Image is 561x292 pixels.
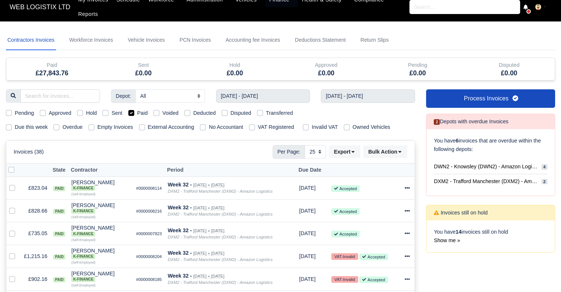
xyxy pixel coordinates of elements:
div: Paid [6,58,98,80]
label: Owned Vehicles [353,123,390,131]
small: (Self-Employed) [71,261,95,264]
small: #0000008216 [136,209,162,213]
i: DXM2 - Trafford Manchester (DXM2) - Amazon Logistics [168,189,273,193]
h6: Invoices still on hold [434,210,488,216]
label: Approved [49,109,71,117]
strong: 14 [456,229,461,235]
strong: Week 32 - [168,250,192,256]
span: 1 day ago [299,208,316,214]
a: Process Invoices [426,89,555,108]
th: Due Date [296,163,328,177]
span: 1 day ago [299,253,316,259]
span: Depot: [111,89,136,103]
div: You have invoices still on hold [426,220,555,252]
input: End week... [321,89,415,103]
div: [PERSON_NAME] K-Finance [71,225,130,236]
th: State [50,163,68,177]
label: Overdue [62,123,83,131]
a: Contractors Invoices [6,30,56,50]
span: K-Finance [71,277,95,282]
button: Export [329,145,360,158]
div: [PERSON_NAME] K-Finance [71,248,130,259]
a: Return Slips [359,30,390,50]
strong: Week 32 - [168,205,192,210]
strong: Week 32 - [168,227,192,233]
div: Hold [195,61,275,69]
small: Accepted [331,185,360,192]
small: [DATE] » [DATE] [193,274,224,279]
small: [DATE] » [DATE] [193,229,224,233]
label: Pending [15,109,34,117]
div: [PERSON_NAME] [71,248,130,259]
td: £823.04 [21,177,50,200]
i: DXM2 - Trafford Manchester (DXM2) - Amazon Logistics [168,235,273,239]
small: (Self-Employed) [71,192,95,196]
iframe: Chat Widget [524,257,561,292]
label: Due this week [15,123,48,131]
div: [PERSON_NAME] K-Finance [71,180,130,191]
a: Deductions Statement [293,30,347,50]
span: 1 day ago [299,185,316,191]
h6: Invoices (38) [14,149,44,155]
div: [PERSON_NAME] K-Finance [71,203,130,214]
label: Transferred [266,109,293,117]
p: You have invoices that are overdue within the following depots: [434,137,547,154]
input: Start week... [216,89,310,103]
div: Approved [286,61,366,69]
small: Accepted [359,254,388,260]
h5: £0.00 [469,69,549,77]
label: No Accountant [209,123,243,131]
h5: £0.00 [286,69,366,77]
label: Disputed [231,109,251,117]
span: paid [53,209,65,214]
div: Approved [280,58,372,80]
span: paid [53,231,65,237]
td: £735.05 [21,222,50,245]
small: Accepted [331,208,360,215]
a: Show me » [434,237,460,243]
strong: 6 [456,138,458,144]
a: DWN2 - Knowsley (DWN2) - Amazon Logistics (L34 7XL) 4 [434,159,547,174]
label: Hold [86,109,97,117]
div: [PERSON_NAME] [71,180,130,191]
a: PCN Invoices [178,30,212,50]
a: Reports [74,7,102,21]
div: Pending [377,61,458,69]
small: (Self-Employed) [71,238,95,242]
div: [PERSON_NAME] K-Finance [71,271,130,282]
span: 1 day ago [299,230,316,236]
label: Empty Invoices [97,123,133,131]
a: Vehicle Invoices [126,30,166,50]
h5: £0.00 [195,69,275,77]
td: £828.66 [21,199,50,222]
div: Hold [189,58,281,80]
label: Voided [162,109,179,117]
span: DWN2 - Knowsley (DWN2) - Amazon Logistics (L34 7XL) [434,162,539,171]
div: [PERSON_NAME] [71,271,130,282]
h5: £0.00 [103,69,184,77]
small: Accepted [331,231,360,237]
span: paid [53,186,65,191]
small: #0000008204 [136,254,162,259]
td: £902.16 [21,268,50,291]
span: 2 [541,179,547,185]
i: DXM2 - Trafford Manchester (DXM2) - Amazon Logistics [168,280,273,285]
small: VAT-Invalid [331,253,358,260]
span: K-Finance [71,209,95,214]
span: paid [53,254,65,260]
div: [PERSON_NAME] [71,225,130,236]
span: K-Finance [71,186,95,191]
span: paid [53,277,65,282]
span: 4 [541,164,547,170]
a: DXM2 - Trafford Manchester (DXM2) - Amazon Logistics 2 [434,174,547,189]
small: [DATE] » [DATE] [193,251,224,256]
td: £1,215.16 [21,245,50,268]
div: Pending [372,58,463,80]
label: Invalid VAT [312,123,338,131]
div: Sent [98,58,189,80]
span: DXM2 - Trafford Manchester (DXM2) - Amazon Logistics [434,177,539,186]
small: VAT-Invalid [331,276,358,283]
a: Workforce Invoices [68,30,115,50]
small: Accepted [359,276,388,283]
